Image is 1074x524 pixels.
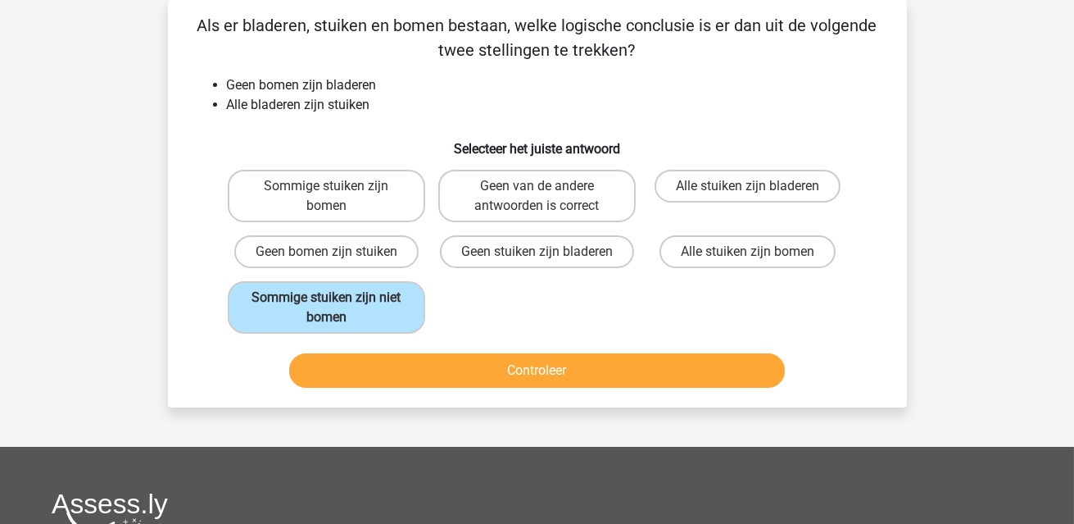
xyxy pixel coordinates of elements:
li: Geen bomen zijn bladeren [227,75,881,95]
li: Alle bladeren zijn stuiken [227,95,881,115]
label: Geen stuiken zijn bladeren [440,235,634,268]
label: Geen van de andere antwoorden is correct [438,170,636,222]
button: Controleer [289,353,785,388]
label: Alle stuiken zijn bomen [659,235,836,268]
h6: Selecteer het juiste antwoord [194,128,881,157]
label: Sommige stuiken zijn bomen [228,170,425,222]
label: Alle stuiken zijn bladeren [655,170,841,203]
label: Geen bomen zijn stuiken [234,235,419,268]
p: Als er bladeren, stuiken en bomen bestaan, welke logische conclusie is er dan uit de volgende twe... [194,13,881,62]
label: Sommige stuiken zijn niet bomen [228,281,425,334]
